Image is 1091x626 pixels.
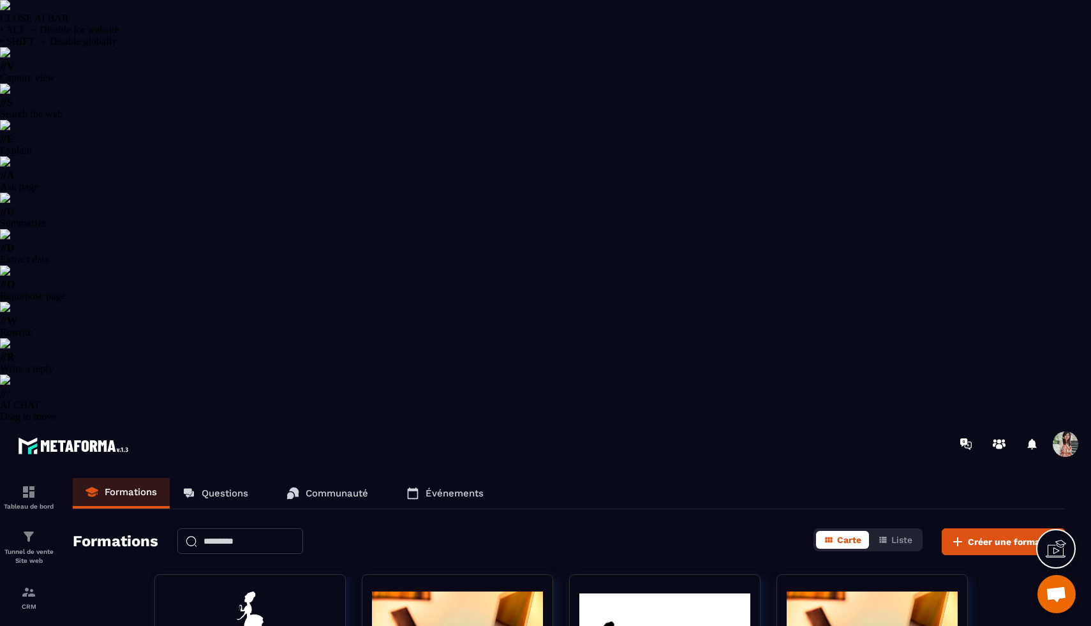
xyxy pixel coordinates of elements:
button: Carte [816,531,869,549]
button: Liste [870,531,920,549]
img: formation [21,484,36,500]
span: Liste [891,535,912,545]
p: Communauté [306,488,368,499]
img: formation [21,529,36,544]
p: Formations [105,486,157,498]
a: Questions [170,478,261,509]
p: Événements [426,488,484,499]
h2: Formations [73,528,158,555]
a: Communauté [274,478,381,509]
p: Tableau de bord [3,503,54,510]
span: Carte [837,535,861,545]
p: Tunnel de vente Site web [3,548,54,565]
p: CRM [3,603,54,610]
img: logo [18,434,133,458]
div: Ouvrir le chat [1037,575,1076,613]
a: formationformationTunnel de vente Site web [3,519,54,575]
a: Événements [394,478,496,509]
a: Formations [73,478,170,509]
span: Créer une formation [968,535,1057,548]
a: formationformationCRM [3,575,54,620]
img: formation [21,585,36,600]
a: formationformationTableau de bord [3,475,54,519]
button: Créer une formation [942,528,1065,555]
p: Questions [202,488,248,499]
